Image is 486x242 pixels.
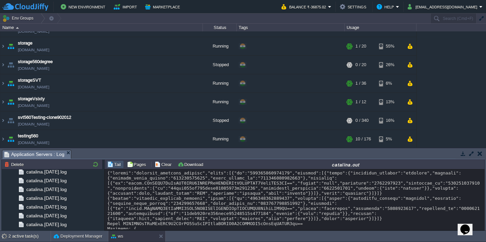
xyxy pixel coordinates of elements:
div: 16% [379,111,401,130]
a: catalina.[DATE].log [25,221,68,227]
img: AMDAwAAAACH5BAEAAAAALAAAAAABAAEAAAICRAEAOw== [0,37,6,55]
div: 55% [379,37,401,55]
img: AMDAwAAAACH5BAEAAAAALAAAAAABAAEAAAICRAEAOw== [0,56,6,74]
div: Running [203,130,237,148]
div: 26% [379,56,401,74]
div: 0 / 340 [355,111,369,130]
button: Download [178,161,205,167]
a: [DOMAIN_NAME] [18,139,49,146]
button: Import [114,3,139,11]
img: AMDAwAAAACH5BAEAAAAALAAAAAABAAEAAAICRAEAOw== [0,111,6,130]
div: Running [203,37,237,55]
a: catalina.[DATE].log [25,195,68,201]
a: testing560 [18,133,38,139]
div: catalina.out [208,162,484,167]
a: svt560Testing-clone902012 [18,114,71,121]
button: Help [377,3,396,11]
div: 10 / 176 [355,130,371,148]
a: catalina.[DATE].log [25,204,68,210]
div: 5% [379,130,401,148]
div: Stopped [203,111,237,130]
span: Application Servers : Log [4,150,64,159]
img: CloudJiffy [2,3,48,11]
a: storageVsixty [18,96,45,102]
a: catalina.[DATE].log [25,230,68,236]
button: Clear [155,161,173,167]
img: AMDAwAAAACH5BAEAAAAALAAAAAABAAEAAAICRAEAOw== [0,74,6,92]
button: Tail [107,161,123,167]
button: Pages [127,161,148,167]
div: Running [203,93,237,111]
span: [DOMAIN_NAME] [18,47,49,53]
span: [DOMAIN_NAME] [18,65,49,72]
div: Running [203,74,237,92]
a: catalina.[DATE].log [25,186,68,192]
div: 1 / 20 [355,37,366,55]
div: 1 / 36 [355,74,366,92]
a: storage560degree [18,58,53,65]
div: Name [1,24,202,31]
span: [DOMAIN_NAME] [18,28,49,35]
a: catalina.[DATE].log [25,169,68,175]
button: Balance ₹-36875.02 [281,3,328,11]
span: [DOMAIN_NAME] [18,102,49,109]
a: storage [18,40,32,47]
img: AMDAwAAAACH5BAEAAAAALAAAAAABAAEAAAICRAEAOw== [0,130,6,148]
img: AMDAwAAAACH5BAEAAAAALAAAAAABAAEAAAICRAEAOw== [6,74,16,92]
div: 2 active task(s) [8,231,51,242]
button: Env Groups [2,14,36,23]
button: ws [111,233,123,240]
a: [DOMAIN_NAME] [18,121,49,128]
img: AMDAwAAAACH5BAEAAAAALAAAAAABAAEAAAICRAEAOw== [16,27,19,29]
div: 13% [379,93,401,111]
button: Settings [340,3,368,11]
img: AMDAwAAAACH5BAEAAAAALAAAAAABAAEAAAICRAEAOw== [0,93,6,111]
div: 6% [379,74,401,92]
div: Usage [345,24,416,31]
button: New Environment [61,3,107,11]
div: 0 / 20 [355,56,366,74]
a: catalina.[DATE].log [25,213,68,219]
img: AMDAwAAAACH5BAEAAAAALAAAAAABAAEAAAICRAEAOw== [6,93,16,111]
div: Status [203,24,236,31]
img: AMDAwAAAACH5BAEAAAAALAAAAAABAAEAAAICRAEAOw== [6,111,16,130]
button: [EMAIL_ADDRESS][DOMAIN_NAME] [408,3,479,11]
span: [DOMAIN_NAME] [18,84,49,90]
img: AMDAwAAAACH5BAEAAAAALAAAAAABAAEAAAICRAEAOw== [6,56,16,74]
iframe: chat widget [458,215,479,235]
div: Stopped [203,56,237,74]
img: AMDAwAAAACH5BAEAAAAALAAAAAABAAEAAAICRAEAOw== [6,130,16,148]
button: Delete [4,161,26,167]
a: catalina.[DATE].log [25,178,68,184]
img: AMDAwAAAACH5BAEAAAAALAAAAAABAAEAAAICRAEAOw== [6,37,16,55]
button: Deployment Manager [54,233,102,240]
a: storageSVT [18,77,41,84]
div: Tags [237,24,344,31]
div: 1 / 12 [355,93,366,111]
button: Marketplace [145,3,182,11]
